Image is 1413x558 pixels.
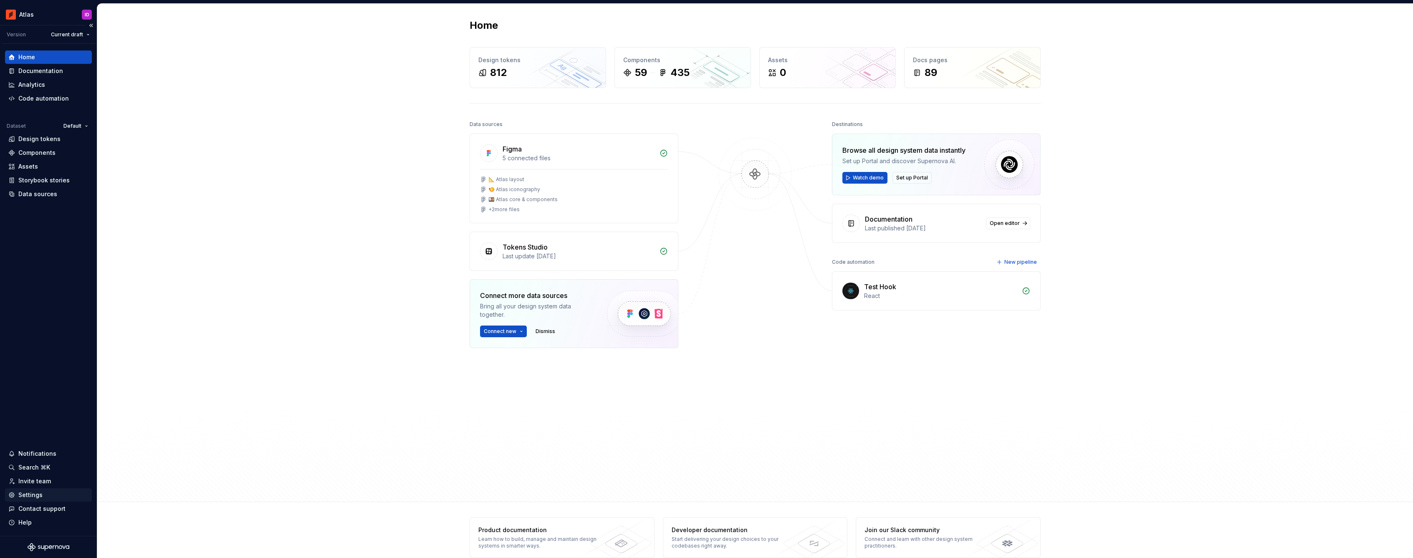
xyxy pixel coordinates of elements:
span: Open editor [990,220,1020,227]
span: Watch demo [853,174,884,181]
div: Tokens Studio [503,242,548,252]
a: Join our Slack communityConnect and learn with other design system practitioners. [856,517,1041,558]
div: Learn how to build, manage and maintain design systems in smarter ways. [478,536,600,549]
div: Settings [18,491,43,499]
span: New pipeline [1004,259,1037,265]
button: Connect new [480,326,527,337]
div: + 2 more files [488,206,520,213]
a: Assets [5,160,92,173]
a: Product documentationLearn how to build, manage and maintain design systems in smarter ways. [470,517,655,558]
div: 89 [925,66,937,79]
div: Components [623,56,742,64]
div: Product documentation [478,526,600,534]
div: Last update [DATE] [503,252,655,260]
a: Settings [5,488,92,502]
div: Join our Slack community [864,526,986,534]
div: 812 [490,66,507,79]
div: Figma [503,144,522,154]
a: Components [5,146,92,159]
a: Tokens StudioLast update [DATE] [470,232,678,271]
a: Design tokens812 [470,47,606,88]
a: Design tokens [5,132,92,146]
div: Docs pages [913,56,1032,64]
div: Browse all design system data instantly [842,145,966,155]
a: Storybook stories [5,174,92,187]
a: Open editor [986,217,1030,229]
span: Default [63,123,81,129]
h2: Home [470,19,498,32]
a: Developer documentationStart delivering your design choices to your codebases right away. [663,517,848,558]
div: Help [18,518,32,527]
div: Code automation [832,256,875,268]
div: Notifications [18,449,56,458]
button: Set up Portal [892,172,932,184]
div: 0 [780,66,786,79]
a: Documentation [5,64,92,78]
button: Notifications [5,447,92,460]
a: Code automation [5,92,92,105]
div: 5 connected files [503,154,655,162]
div: 435 [670,66,690,79]
div: Last published [DATE] [865,224,981,232]
a: Docs pages89 [904,47,1041,88]
div: Search ⌘K [18,463,50,472]
div: Developer documentation [672,526,793,534]
div: Bring all your design system data together. [480,302,593,319]
button: AtlasID [2,5,95,23]
button: Collapse sidebar [85,20,97,31]
div: Home [18,53,35,61]
a: Analytics [5,78,92,91]
div: Code automation [18,94,69,103]
a: Figma5 connected files📐 Atlas layout🍤 Atlas iconography🍱 Atlas core & components+2more files [470,134,678,223]
button: Help [5,516,92,529]
button: Current draft [47,29,94,40]
a: Home [5,50,92,64]
div: Version [7,31,26,38]
div: React [864,292,1017,300]
div: Contact support [18,505,66,513]
div: Dataset [7,123,26,129]
button: Watch demo [842,172,887,184]
div: Components [18,149,56,157]
div: 🍱 Atlas core & components [488,196,558,203]
div: Storybook stories [18,176,70,184]
a: Components59435 [614,47,751,88]
svg: Supernova Logo [28,543,69,551]
div: Set up Portal and discover Supernova AI. [842,157,966,165]
div: Invite team [18,477,51,485]
span: Current draft [51,31,83,38]
div: Assets [768,56,887,64]
div: 📐 Atlas layout [488,176,524,183]
div: ID [85,11,89,18]
div: Analytics [18,81,45,89]
div: Design tokens [478,56,597,64]
div: Destinations [832,119,863,130]
div: Documentation [18,67,63,75]
a: Data sources [5,187,92,201]
div: Assets [18,162,38,171]
button: Default [60,120,92,132]
button: New pipeline [994,256,1041,268]
div: Documentation [865,214,913,224]
img: 102f71e4-5f95-4b3f-aebe-9cae3cf15d45.png [6,10,16,20]
div: Data sources [470,119,503,130]
a: Assets0 [759,47,896,88]
div: Atlas [19,10,34,19]
div: 59 [635,66,647,79]
div: 🍤 Atlas iconography [488,186,540,193]
button: Contact support [5,502,92,515]
div: Connect more data sources [480,290,593,300]
span: Connect new [484,328,516,335]
div: Start delivering your design choices to your codebases right away. [672,536,793,549]
button: Dismiss [532,326,559,337]
div: Connect and learn with other design system practitioners. [864,536,986,549]
div: Design tokens [18,135,61,143]
div: Data sources [18,190,57,198]
span: Set up Portal [896,174,928,181]
span: Dismiss [536,328,555,335]
button: Search ⌘K [5,461,92,474]
div: Test Hook [864,282,896,292]
a: Invite team [5,475,92,488]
